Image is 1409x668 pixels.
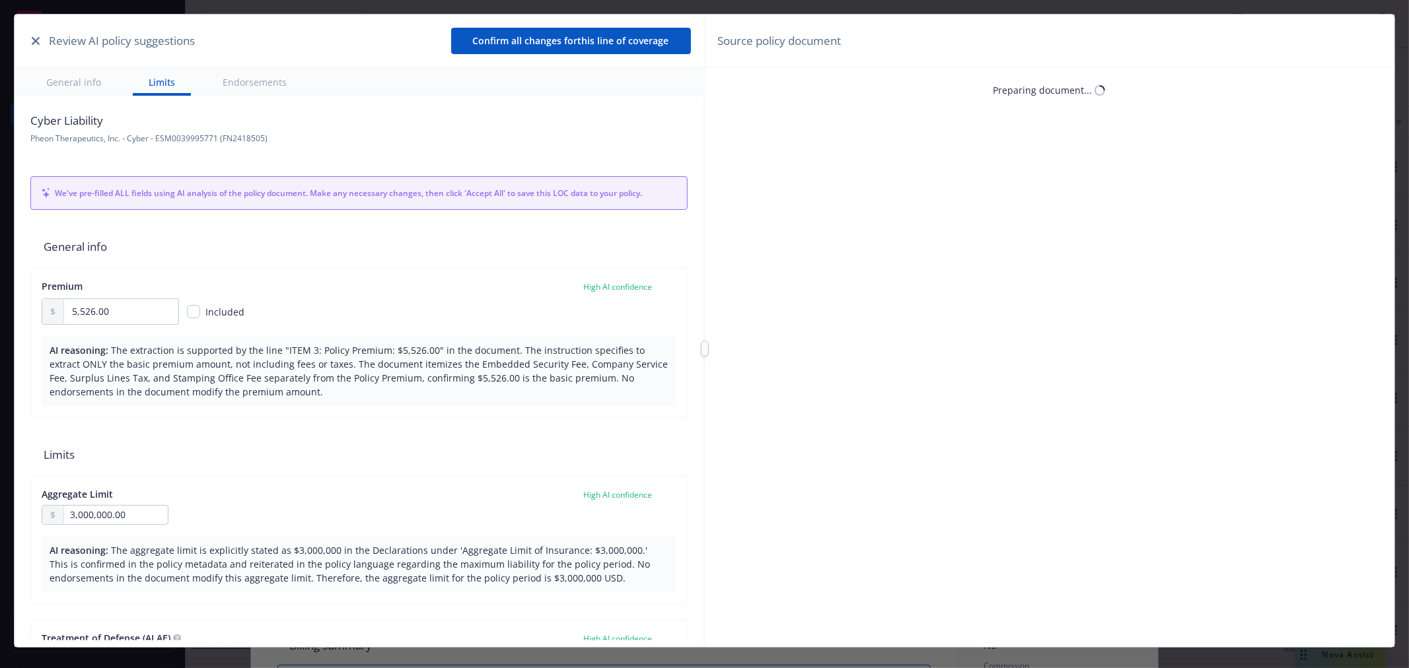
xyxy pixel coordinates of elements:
input: 0.00 [64,299,178,324]
span: Limits [30,434,687,476]
span: High AI confidence [584,633,653,644]
span: Premium [42,280,83,292]
span: Aggregate Limit [42,488,113,500]
span: High AI confidence [584,281,653,292]
span: Pheon Therapeutics, Inc. - Cyber - ESM0039995771 (FN2418505) [30,133,268,144]
span: The aggregate limit is explicitly stated as $3,000,000 in the Declarations under 'Aggregate Limit... [50,544,650,584]
span: Cyber Liability [30,112,268,129]
button: Confirm all changes forthis line of coverage [451,28,691,54]
input: 0.00 [64,506,168,524]
span: Source policy document [718,32,842,50]
span: Treatment of Defense (ALAE) [42,632,170,644]
span: General info [30,226,687,268]
span: AI reasoning: [50,344,108,356]
span: AI reasoning: [50,544,108,556]
div: Preparing document... [993,83,1092,97]
span: The extraction is supported by the line "ITEM 3: Policy Premium: $5,526.00" in the document. The ... [50,344,668,398]
span: We've pre-filled ALL fields using AI analysis of the policy document. Make any necessary changes,... [55,187,676,199]
button: Limits [133,67,191,96]
span: High AI confidence [584,489,653,500]
button: Endorsements [207,67,303,96]
button: General info [30,67,117,96]
span: Review AI policy suggestions [49,32,195,50]
span: Included [205,306,244,318]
